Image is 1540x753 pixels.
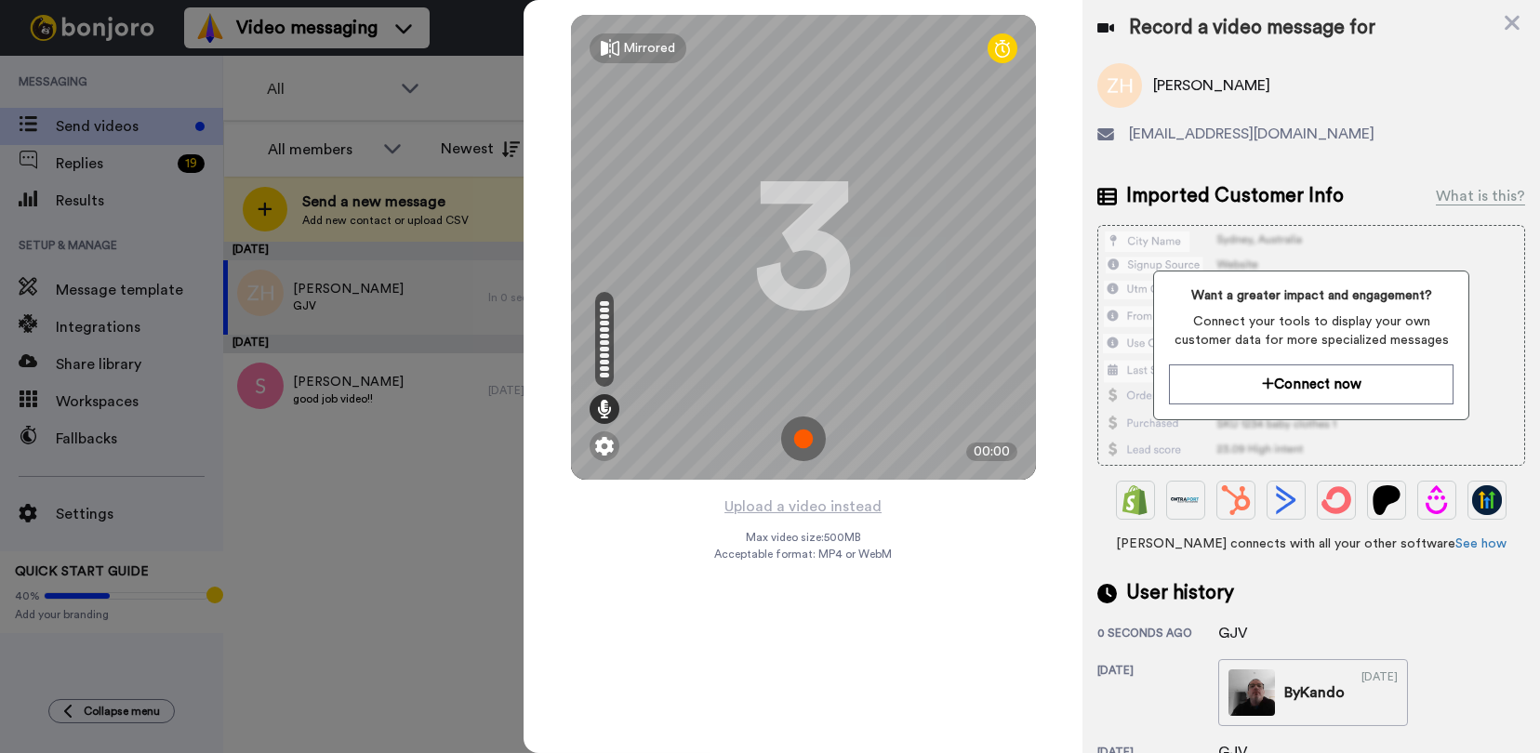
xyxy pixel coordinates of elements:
[1271,485,1301,515] img: ActiveCampaign
[1455,537,1507,550] a: See how
[1218,622,1311,644] div: GJV
[1121,485,1150,515] img: Shopify
[1097,663,1218,726] div: [DATE]
[719,495,887,519] button: Upload a video instead
[1228,669,1275,716] img: 6b4a7607-e0da-42ac-8906-a62e51ec00ec-thumb.jpg
[1126,579,1234,607] span: User history
[1221,485,1251,515] img: Hubspot
[1284,681,1345,704] div: By Kando
[1361,669,1398,716] div: [DATE]
[1169,286,1454,305] span: Want a greater impact and engagement?
[746,530,861,545] span: Max video size: 500 MB
[595,437,614,456] img: ic_gear.svg
[1372,485,1401,515] img: Patreon
[1171,485,1201,515] img: Ontraport
[781,416,826,461] img: ic_record_start.svg
[1129,123,1374,145] span: [EMAIL_ADDRESS][DOMAIN_NAME]
[1169,364,1454,404] button: Connect now
[1422,485,1452,515] img: Drip
[1321,485,1351,515] img: ConvertKit
[1097,626,1218,644] div: 0 seconds ago
[966,443,1017,461] div: 00:00
[1097,535,1525,553] span: [PERSON_NAME] connects with all your other software
[1218,659,1408,726] a: ByKando[DATE]
[1472,485,1502,515] img: GoHighLevel
[714,547,892,561] span: Acceptable format: MP4 or WebM
[752,178,855,317] div: 3
[1436,185,1525,207] div: What is this?
[1126,182,1344,210] span: Imported Customer Info
[1169,312,1454,350] span: Connect your tools to display your own customer data for more specialized messages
